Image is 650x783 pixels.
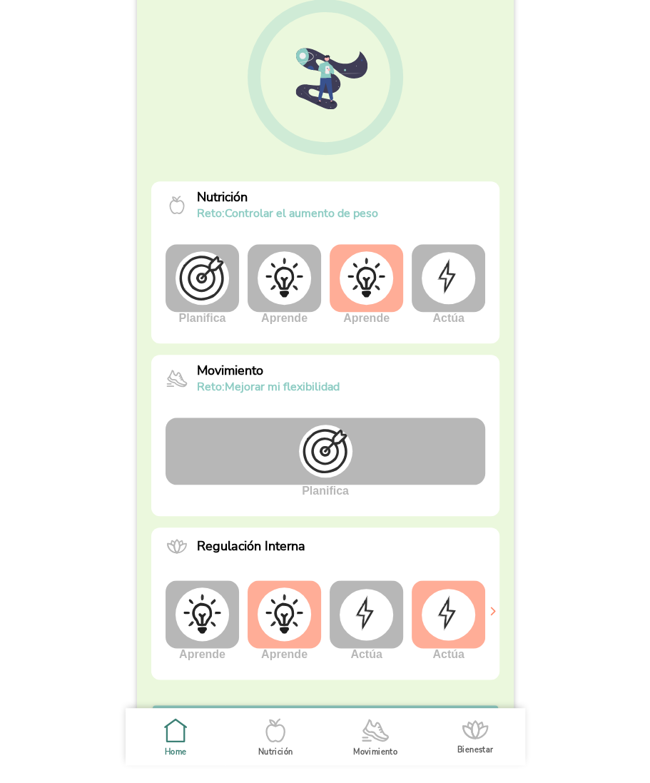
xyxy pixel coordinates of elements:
[197,362,340,379] p: Movimiento
[197,188,378,206] p: Nutrición
[412,244,485,325] div: Actúa
[353,747,397,757] ion-label: Movimiento
[166,244,239,325] div: Planifica
[197,206,378,221] p: Controlar el aumento de peso
[164,747,186,757] ion-label: Home
[412,580,485,661] div: Actúa
[330,244,403,325] div: Aprende
[330,580,403,661] div: Actúa
[457,744,492,755] ion-label: Bienestar
[258,747,292,757] ion-label: Nutrición
[197,379,225,395] span: reto:
[197,379,340,395] p: Mejorar mi flexibilidad
[153,705,498,745] ion-button: ¿Cómo estás hoy?
[166,580,239,661] div: Aprende
[197,206,225,221] span: reto:
[248,580,321,661] div: Aprende
[197,537,305,555] p: Regulación Interna
[166,418,485,497] div: Planifica
[248,244,321,325] div: Aprende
